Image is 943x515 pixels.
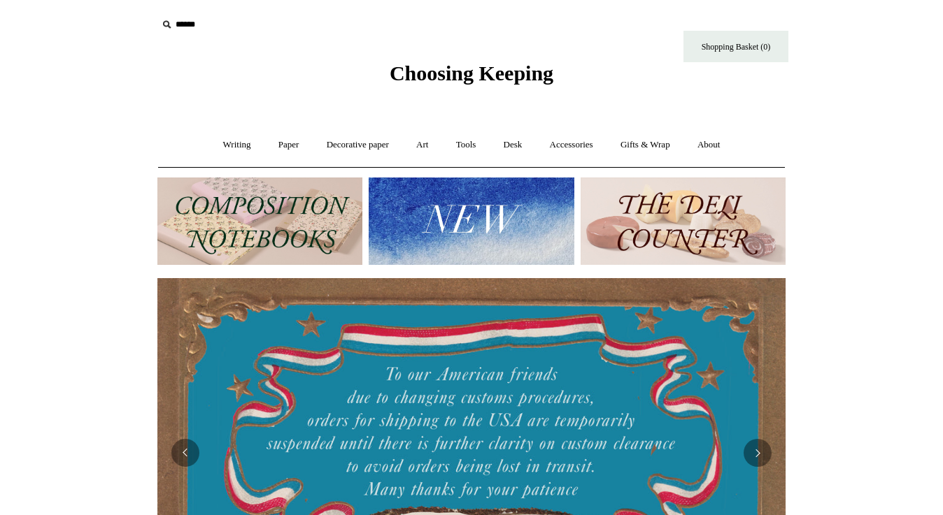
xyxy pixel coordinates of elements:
[744,439,772,467] button: Next
[266,126,312,164] a: Paper
[491,126,535,164] a: Desk
[314,126,402,164] a: Decorative paper
[211,126,264,164] a: Writing
[404,126,441,164] a: Art
[537,126,606,164] a: Accessories
[444,126,489,164] a: Tools
[157,177,362,265] img: 202302 Composition ledgers.jpg__PID:69722ee6-fa44-49dd-a067-31375e5d54ec
[369,177,574,265] img: New.jpg__PID:f73bdf93-380a-4a35-bcfe-7823039498e1
[685,126,733,164] a: About
[581,177,786,265] img: The Deli Counter
[683,31,788,62] a: Shopping Basket (0)
[608,126,683,164] a: Gifts & Wrap
[390,73,553,82] a: Choosing Keeping
[390,61,553,85] span: Choosing Keeping
[171,439,199,467] button: Previous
